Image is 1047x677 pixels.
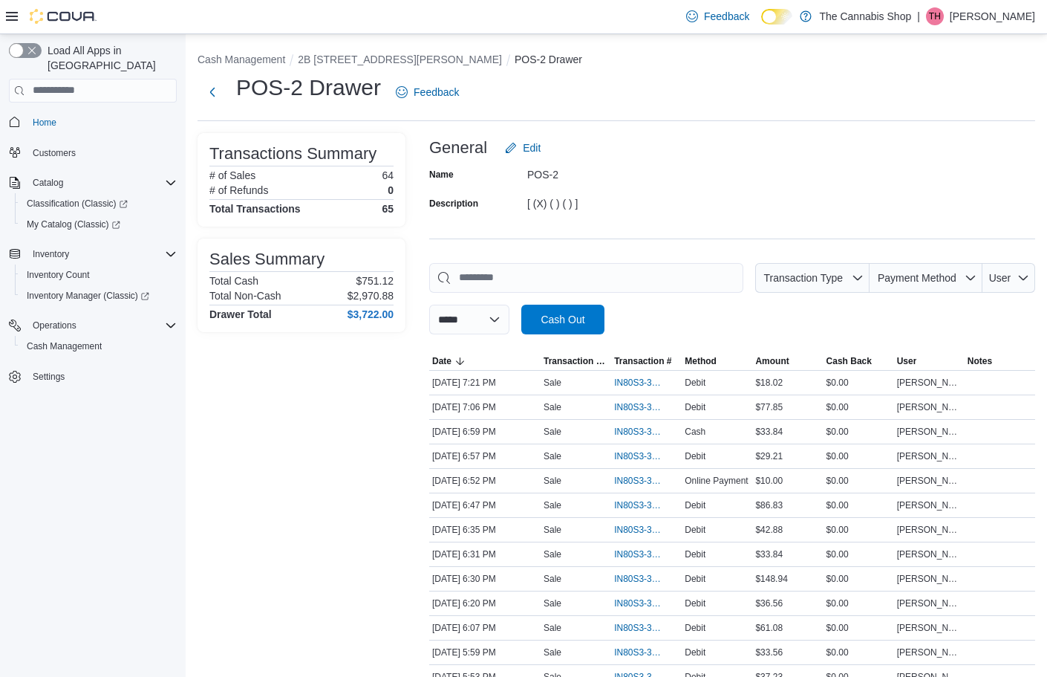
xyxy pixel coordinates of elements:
[3,315,183,336] button: Operations
[755,401,783,413] span: $77.85
[685,475,748,487] span: Online Payment
[541,312,584,327] span: Cash Out
[823,545,894,563] div: $0.00
[209,145,376,163] h3: Transactions Summary
[823,472,894,490] div: $0.00
[429,619,541,637] div: [DATE] 6:07 PM
[614,622,664,634] span: IN80S3-328265
[33,147,76,159] span: Customers
[685,401,705,413] span: Debit
[614,619,679,637] button: IN80S3-328265
[897,548,962,560] span: [PERSON_NAME]
[541,352,611,370] button: Transaction Type
[614,377,664,389] span: IN80S3-328297
[388,184,394,196] p: 0
[429,398,541,416] div: [DATE] 7:06 PM
[209,169,255,181] h6: # of Sales
[429,352,541,370] button: Date
[685,377,705,389] span: Debit
[432,355,451,367] span: Date
[27,144,82,162] a: Customers
[823,496,894,514] div: $0.00
[917,7,920,25] p: |
[527,192,726,210] div: [ (X) ( ) ( ) ]
[15,336,183,357] button: Cash Management
[614,548,664,560] span: IN80S3-328273
[9,106,177,427] nav: Complex example
[348,290,394,302] p: $2,970.88
[614,475,664,487] span: IN80S3-328285
[897,475,962,487] span: [PERSON_NAME]
[968,355,992,367] span: Notes
[614,524,664,536] span: IN80S3-328276
[819,7,911,25] p: The Cannabis Shop
[929,7,941,25] span: TH
[614,423,679,441] button: IN80S3-328288
[897,573,962,585] span: [PERSON_NAME]
[897,499,962,511] span: [PERSON_NAME]
[544,548,561,560] p: Sale
[209,275,258,287] h6: Total Cash
[614,499,664,511] span: IN80S3-328283
[27,368,71,386] a: Settings
[15,193,183,214] a: Classification (Classic)
[685,355,717,367] span: Method
[614,472,679,490] button: IN80S3-328285
[982,263,1035,293] button: User
[27,245,177,263] span: Inventory
[897,426,962,438] span: [PERSON_NAME]
[897,401,962,413] span: [PERSON_NAME]
[704,9,749,24] span: Feedback
[755,377,783,389] span: $18.02
[894,352,965,370] button: User
[348,308,394,320] h4: $3,722.00
[755,355,789,367] span: Amount
[755,622,783,634] span: $61.08
[429,496,541,514] div: [DATE] 6:47 PM
[15,285,183,306] a: Inventory Manager (Classic)
[823,644,894,661] div: $0.00
[27,340,102,352] span: Cash Management
[823,447,894,465] div: $0.00
[27,113,177,132] span: Home
[611,352,682,370] button: Transaction #
[897,647,962,658] span: [PERSON_NAME]
[685,499,705,511] span: Debit
[382,203,394,215] h4: 65
[544,524,561,536] p: Sale
[685,622,705,634] span: Debit
[614,398,679,416] button: IN80S3-328291
[21,287,155,305] a: Inventory Manager (Classic)
[298,54,502,65] button: 2B [STREET_ADDRESS][PERSON_NAME]
[763,272,843,284] span: Transaction Type
[755,499,783,511] span: $86.83
[685,573,705,585] span: Debit
[544,622,561,634] p: Sale
[3,111,183,133] button: Home
[614,447,679,465] button: IN80S3-328287
[614,647,664,658] span: IN80S3-328261
[823,423,894,441] div: $0.00
[27,198,128,210] span: Classification (Classic)
[614,355,671,367] span: Transaction #
[33,117,56,129] span: Home
[544,647,561,658] p: Sale
[823,521,894,539] div: $0.00
[823,374,894,392] div: $0.00
[3,366,183,387] button: Settings
[198,54,285,65] button: Cash Management
[989,272,1011,284] span: User
[21,266,177,284] span: Inventory Count
[27,317,82,334] button: Operations
[755,475,783,487] span: $10.00
[209,290,281,302] h6: Total Non-Cash
[544,401,561,413] p: Sale
[897,622,962,634] span: [PERSON_NAME]
[27,290,149,302] span: Inventory Manager (Classic)
[870,263,982,293] button: Payment Method
[209,203,301,215] h4: Total Transactions
[27,245,75,263] button: Inventory
[33,320,76,331] span: Operations
[897,524,962,536] span: [PERSON_NAME]
[382,169,394,181] p: 64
